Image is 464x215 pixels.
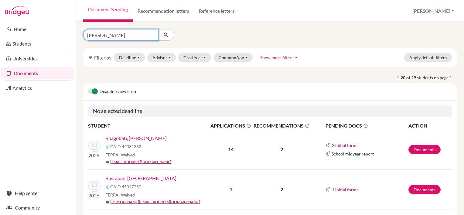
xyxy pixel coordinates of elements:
[88,180,101,192] img: Busrapan, Pran
[326,187,330,192] img: Common App logo
[147,53,176,62] button: Advisor
[228,146,234,152] b: 14
[110,199,200,205] a: [PERSON_NAME][EMAIL_ADDRESS][DOMAIN_NAME]
[88,105,452,117] h5: No selected deadline
[105,135,167,142] a: Bhagobati, [PERSON_NAME]
[88,140,101,152] img: Bhagobati, Henry
[1,38,74,50] a: Students
[5,6,29,16] img: Bridge-U
[293,54,299,60] i: arrow_drop_up
[1,23,74,35] a: Home
[118,192,135,197] span: - Waived
[105,160,109,164] span: mail
[326,143,330,148] img: Common App logo
[332,151,374,157] span: School midyear report
[110,159,171,165] a: [EMAIL_ADDRESS][DOMAIN_NAME]
[332,186,359,193] button: 1 initial forms
[408,145,441,154] a: Documents
[105,192,135,198] span: FERPA
[253,122,311,129] span: RECOMMENDATIONS
[408,122,452,130] th: ACTION
[94,55,111,60] span: Filter by
[114,53,145,62] button: Deadline
[105,152,135,158] span: FERPA
[408,185,441,194] a: Documents
[332,142,359,149] button: 2 initial forms
[255,53,305,62] button: Show more filtersarrow_drop_up
[105,184,110,189] img: Common App logo
[1,202,74,214] a: Community
[105,200,109,204] span: mail
[88,55,93,60] i: filter_list
[260,55,293,60] span: Show more filters
[210,122,252,129] span: APPLICATIONS
[326,151,330,156] img: Common App logo
[100,88,136,95] span: Deadline view is on
[404,53,452,62] button: Apply default filters
[1,67,74,79] a: Documents
[118,152,135,157] span: - Waived
[83,29,159,41] input: Find student by name...
[213,53,253,62] button: CommonApp
[1,187,74,199] a: Help center
[230,186,232,192] b: 1
[326,122,408,129] span: PENDING DOCS
[110,143,141,150] span: CAID 44081362
[105,175,176,182] a: Busrapan, [GEOGRAPHIC_DATA]
[397,74,417,81] strong: 1-20 of 29
[253,186,311,193] p: 2
[417,74,457,81] span: students on page 1
[1,53,74,65] a: Universities
[88,192,101,199] p: 2026
[1,82,74,94] a: Analytics
[88,122,210,130] th: STUDENT
[178,53,211,62] button: Grad Year
[253,146,311,153] p: 2
[105,144,110,149] img: Common App logo
[88,152,101,159] p: 2025
[110,183,141,190] span: CAID 45047250
[410,5,457,17] button: [PERSON_NAME]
